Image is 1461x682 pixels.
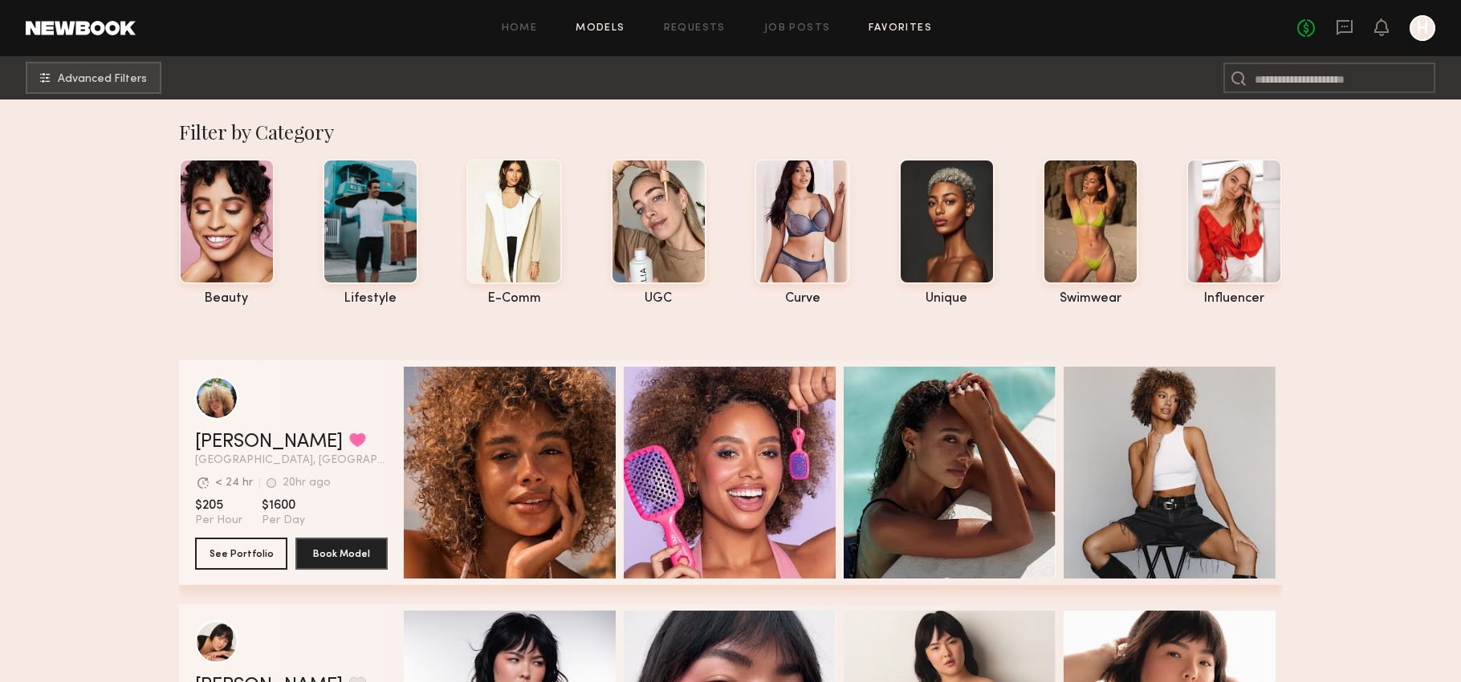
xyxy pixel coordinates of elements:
[262,497,305,514] span: $1600
[576,23,625,34] a: Models
[295,538,388,570] button: Book Model
[215,477,253,489] div: < 24 hr
[262,514,305,528] span: Per Day
[179,292,275,306] div: beauty
[1410,15,1435,41] a: H
[195,497,242,514] span: $205
[195,432,343,452] a: [PERSON_NAME]
[611,292,706,306] div: UGC
[195,514,242,528] span: Per Hour
[664,23,726,34] a: Requests
[323,292,418,306] div: lifestyle
[764,23,831,34] a: Job Posts
[1186,292,1282,306] div: influencer
[195,455,388,466] span: [GEOGRAPHIC_DATA], [GEOGRAPHIC_DATA]
[179,119,1283,144] div: Filter by Category
[283,477,331,489] div: 20hr ago
[502,23,538,34] a: Home
[58,74,147,85] span: Advanced Filters
[899,292,995,306] div: unique
[195,538,287,570] button: See Portfolio
[1043,292,1138,306] div: swimwear
[26,62,161,94] button: Advanced Filters
[466,292,562,306] div: e-comm
[869,23,932,34] a: Favorites
[755,292,850,306] div: curve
